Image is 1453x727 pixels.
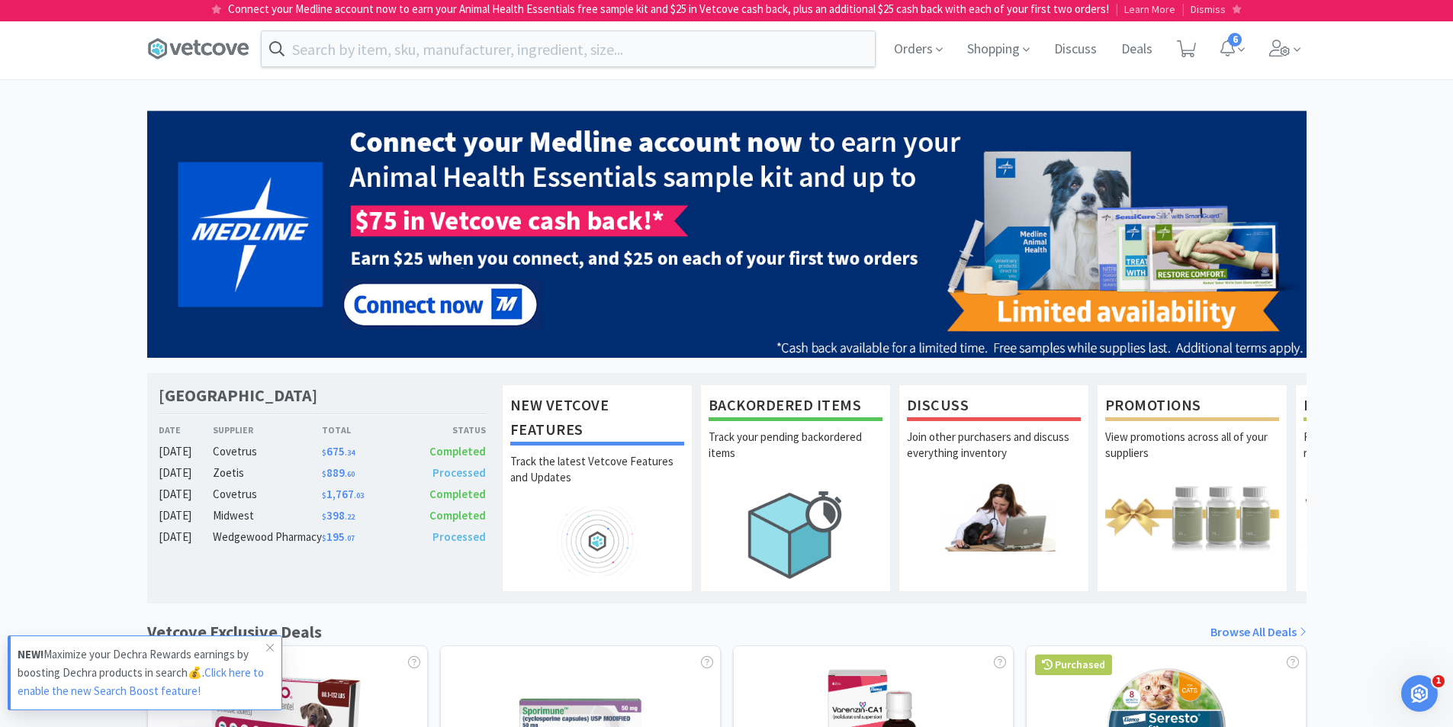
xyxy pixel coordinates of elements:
a: [DATE]Covetrus$1,767.03Completed [159,485,487,503]
p: Track your pending backordered items [709,429,882,482]
span: Learn More [1124,2,1175,16]
div: Date [159,423,214,437]
img: hero_backorders.png [709,482,882,587]
span: . 22 [345,512,355,522]
a: [DATE]Covetrus$675.34Completed [159,442,487,461]
iframe: Intercom live chat [1401,675,1438,712]
h1: Discuss [907,393,1081,421]
input: Search by item, sku, manufacturer, ingredient, size... [262,31,875,66]
span: 195 [322,529,355,544]
a: DiscussJoin other purchasers and discuss everything inventory [898,384,1089,592]
span: . 07 [345,533,355,543]
p: Track the latest Vetcove Features and Updates [510,453,684,507]
div: [DATE] [159,507,214,525]
p: View promotions across all of your suppliers [1105,429,1279,482]
span: | [1181,2,1185,16]
span: 6 [1228,33,1242,47]
span: $ [322,448,326,458]
a: Backordered ItemsTrack your pending backordered items [700,384,891,592]
span: | [1115,2,1118,16]
div: [DATE] [159,442,214,461]
div: Total [322,423,404,437]
span: Processed [432,529,486,544]
h1: Backordered Items [709,393,882,421]
img: ce6afa43f08247b5a07d73eaa7800fbd_796.png [147,111,1307,358]
span: Completed [429,444,486,458]
div: Wedgewood Pharmacy [213,528,322,546]
span: 889 [322,465,355,480]
span: Dismiss [1191,2,1226,16]
h1: Promotions [1105,393,1279,421]
span: Completed [429,508,486,523]
span: Orders [888,18,949,79]
h1: [GEOGRAPHIC_DATA] [159,384,317,407]
h1: New Vetcove Features [510,393,684,446]
span: $ [322,512,326,522]
a: New Vetcove FeaturesTrack the latest Vetcove Features and Updates [502,384,693,592]
div: [DATE] [159,485,214,503]
a: PromotionsView promotions across all of your suppliers [1097,384,1287,592]
span: Deals [1115,18,1159,79]
span: $ [322,469,326,479]
span: . 60 [345,469,355,479]
div: Zoetis [213,464,322,482]
a: Discuss [1048,43,1103,56]
span: $ [322,491,326,500]
span: Shopping [961,18,1036,79]
span: Discuss [1048,18,1103,79]
div: Covetrus [213,442,322,461]
span: . 03 [354,491,364,500]
span: 1 [1432,675,1445,687]
img: hero_feature_roadmap.png [510,507,684,576]
a: Browse All Deals [1210,622,1307,642]
a: [DATE]Midwest$398.22Completed [159,507,487,525]
strong: NEW! [18,647,43,661]
span: $ [322,533,326,543]
span: Processed [432,465,486,480]
a: [DATE]Zoetis$889.60Processed [159,464,487,482]
p: Join other purchasers and discuss everything inventory [907,429,1081,482]
div: Covetrus [213,485,322,503]
span: . 34 [345,448,355,458]
div: [DATE] [159,528,214,546]
img: hero_promotions.png [1105,482,1279,552]
div: Midwest [213,507,322,525]
a: Deals [1115,43,1159,56]
p: Maximize your Dechra Rewards earnings by boosting Dechra products in search💰. [18,645,266,700]
span: 1,767 [322,487,364,501]
span: 398 [322,508,355,523]
span: 675 [322,444,355,458]
img: hero_discuss.png [907,482,1081,552]
h1: Vetcove Exclusive Deals [147,619,322,645]
div: [DATE] [159,464,214,482]
div: Supplier [213,423,322,437]
a: [DATE]Wedgewood Pharmacy$195.07Processed [159,528,487,546]
div: Status [404,423,487,437]
span: Completed [429,487,486,501]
